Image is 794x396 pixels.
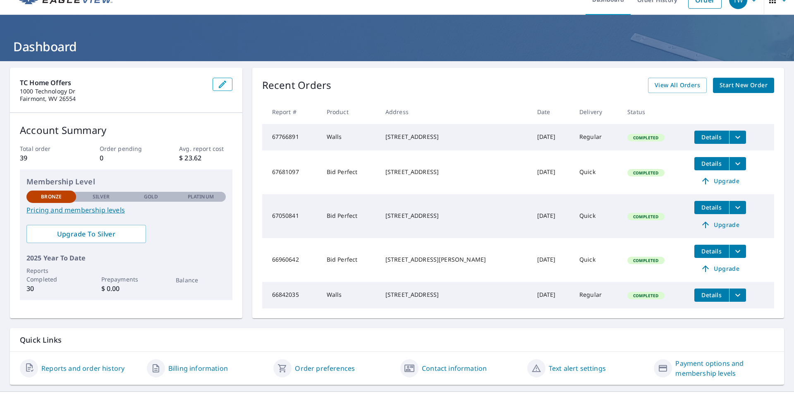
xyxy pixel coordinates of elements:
[628,258,663,263] span: Completed
[573,238,621,282] td: Quick
[531,194,573,238] td: [DATE]
[385,133,524,141] div: [STREET_ADDRESS]
[621,100,688,124] th: Status
[20,123,232,138] p: Account Summary
[720,80,768,91] span: Start New Order
[20,144,73,153] p: Total order
[385,291,524,299] div: [STREET_ADDRESS]
[33,229,139,239] span: Upgrade To Silver
[262,194,320,238] td: 67050841
[573,124,621,150] td: Regular
[699,176,741,186] span: Upgrade
[713,78,774,93] a: Start New Order
[20,153,73,163] p: 39
[699,220,741,230] span: Upgrade
[694,157,729,170] button: detailsBtn-67681097
[93,193,110,200] p: Silver
[628,135,663,141] span: Completed
[531,100,573,124] th: Date
[101,275,151,284] p: Prepayments
[699,160,724,167] span: Details
[320,282,379,308] td: Walls
[699,133,724,141] span: Details
[573,150,621,194] td: Quick
[531,150,573,194] td: [DATE]
[26,266,76,284] p: Reports Completed
[262,238,320,282] td: 66960642
[628,293,663,298] span: Completed
[531,124,573,150] td: [DATE]
[379,100,531,124] th: Address
[20,78,206,88] p: TC Home Offers
[573,194,621,238] td: Quick
[694,245,729,258] button: detailsBtn-66960642
[694,289,729,302] button: detailsBtn-66842035
[694,131,729,144] button: detailsBtn-67766891
[100,153,153,163] p: 0
[20,88,206,95] p: 1000 Technology Dr
[729,157,746,170] button: filesDropdownBtn-67681097
[262,78,332,93] p: Recent Orders
[531,238,573,282] td: [DATE]
[20,335,774,345] p: Quick Links
[26,225,146,243] a: Upgrade To Silver
[531,282,573,308] td: [DATE]
[729,131,746,144] button: filesDropdownBtn-67766891
[144,193,158,200] p: Gold
[694,201,729,214] button: detailsBtn-67050841
[41,363,124,373] a: Reports and order history
[729,245,746,258] button: filesDropdownBtn-66960642
[729,289,746,302] button: filesDropdownBtn-66842035
[179,153,232,163] p: $ 23.62
[648,78,707,93] a: View All Orders
[262,100,320,124] th: Report #
[26,253,226,263] p: 2025 Year To Date
[320,194,379,238] td: Bid Perfect
[655,80,700,91] span: View All Orders
[694,262,746,275] a: Upgrade
[694,174,746,188] a: Upgrade
[295,363,355,373] a: Order preferences
[26,284,76,293] p: 30
[168,363,228,373] a: Billing information
[101,284,151,293] p: $ 0.00
[699,203,724,211] span: Details
[41,193,62,200] p: Bronze
[179,144,232,153] p: Avg. report cost
[20,95,206,103] p: Fairmont, WV 26554
[729,201,746,214] button: filesDropdownBtn-67050841
[573,100,621,124] th: Delivery
[385,168,524,176] div: [STREET_ADDRESS]
[699,247,724,255] span: Details
[320,100,379,124] th: Product
[628,170,663,176] span: Completed
[26,205,226,215] a: Pricing and membership levels
[262,150,320,194] td: 67681097
[699,264,741,274] span: Upgrade
[549,363,606,373] a: Text alert settings
[628,214,663,219] span: Completed
[26,176,226,187] p: Membership Level
[573,282,621,308] td: Regular
[320,150,379,194] td: Bid Perfect
[262,124,320,150] td: 67766891
[422,363,487,373] a: Contact information
[262,282,320,308] td: 66842035
[188,193,214,200] p: Platinum
[176,276,225,284] p: Balance
[699,291,724,299] span: Details
[385,255,524,264] div: [STREET_ADDRESS][PERSON_NAME]
[675,358,774,378] a: Payment options and membership levels
[10,38,784,55] h1: Dashboard
[320,124,379,150] td: Walls
[385,212,524,220] div: [STREET_ADDRESS]
[320,238,379,282] td: Bid Perfect
[100,144,153,153] p: Order pending
[694,218,746,231] a: Upgrade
